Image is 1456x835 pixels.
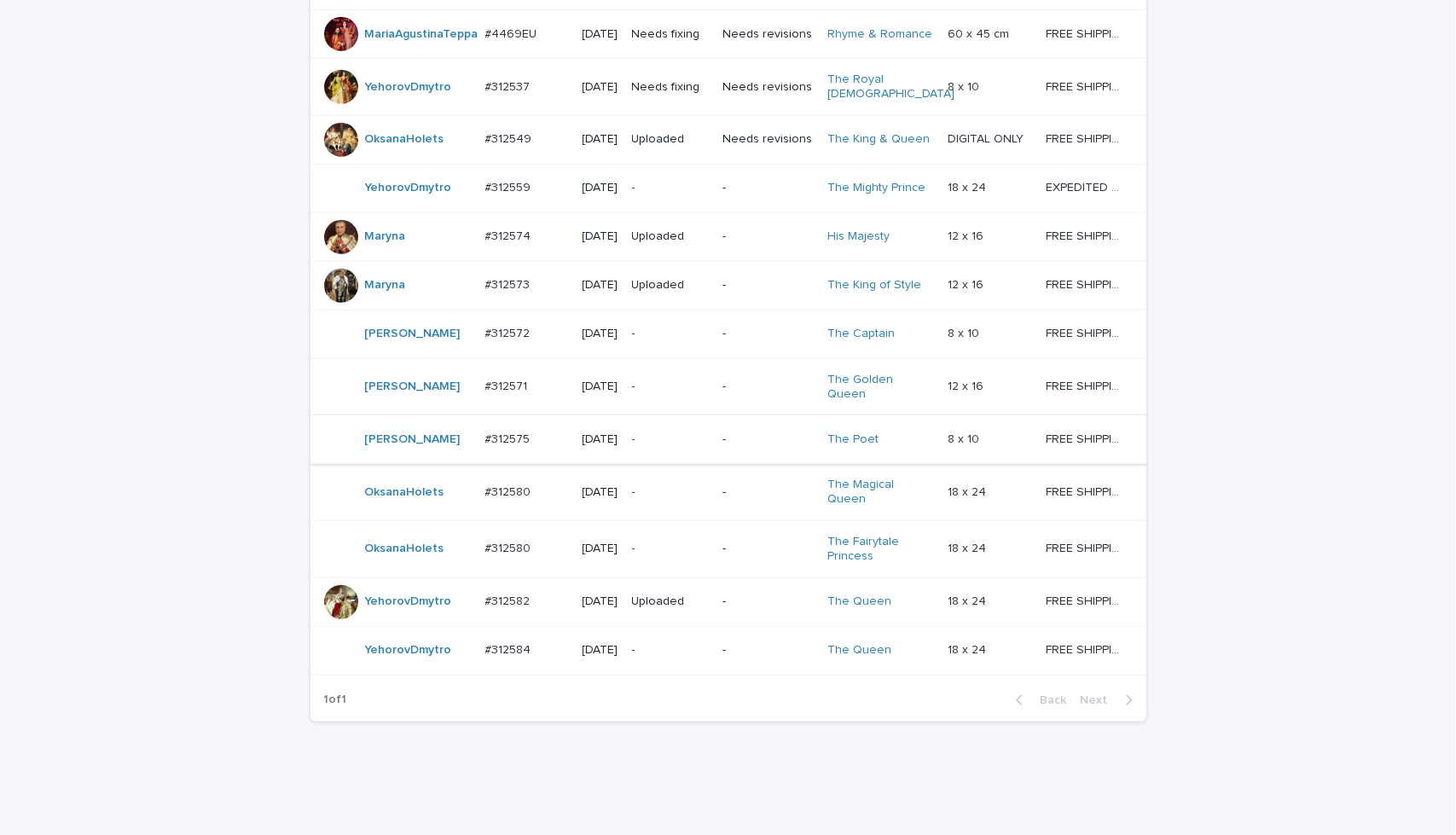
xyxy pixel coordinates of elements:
[827,181,925,195] a: The Mighty Prince
[722,229,814,244] p: -
[632,327,709,341] p: -
[1046,538,1128,556] p: FREE SHIPPING - preview in 1-2 business days, after your approval delivery will take 5-10 b.d.
[485,482,535,500] p: #312580
[310,679,361,721] p: 1 of 1
[722,80,814,95] p: Needs revisions
[583,278,618,293] p: [DATE]
[632,27,709,42] p: Needs fixing
[632,643,709,658] p: -
[310,164,1152,212] tr: YehorovDmytro #312559#312559 [DATE]--The Mighty Prince 18 x 2418 x 24 EXPEDITED SHIPPING - previe...
[310,577,1152,626] tr: YehorovDmytro #312582#312582 [DATE]Uploaded-The Queen 18 x 2418 x 24 FREE SHIPPING - preview in 1...
[485,376,531,394] p: #312571
[722,278,814,293] p: -
[365,278,406,293] a: Maryna
[948,482,989,500] p: 18 x 24
[827,478,934,507] a: The Magical Queen
[365,485,444,500] a: OksanaHolets
[1030,694,1067,706] span: Back
[948,226,987,244] p: 12 x 16
[485,591,534,609] p: #312582
[632,542,709,556] p: -
[722,594,814,609] p: -
[948,429,983,447] p: 8 x 10
[948,24,1012,42] p: 60 x 45 cm
[485,77,534,95] p: #312537
[632,432,709,447] p: -
[365,327,461,341] a: [PERSON_NAME]
[1081,694,1118,706] span: Next
[827,594,891,609] a: The Queen
[1046,376,1128,394] p: FREE SHIPPING - preview in 1-2 business days, after your approval delivery will take 5-10 b.d.
[365,181,452,195] a: YehorovDmytro
[722,485,814,500] p: -
[632,485,709,500] p: -
[1002,693,1074,708] button: Back
[722,542,814,556] p: -
[1046,226,1128,244] p: FREE SHIPPING - preview in 1-2 business days, after your approval delivery will take 5-10 b.d.
[485,129,536,147] p: #312549
[1046,429,1128,447] p: FREE SHIPPING - preview in 1-2 business days, after your approval delivery will take 5-10 b.d.
[583,643,618,658] p: [DATE]
[632,181,709,195] p: -
[948,376,987,394] p: 12 x 16
[365,229,406,244] a: Maryna
[365,380,461,394] a: [PERSON_NAME]
[1046,77,1128,95] p: FREE SHIPPING - preview in 1-2 business days, after your approval delivery will take 5-10 b.d.
[1046,275,1128,293] p: FREE SHIPPING - preview in 1-2 business days, after your approval delivery will take 5-10 b.d.
[632,80,709,95] p: Needs fixing
[1046,323,1128,341] p: FREE SHIPPING - preview in 1-2 business days, after your approval delivery will take 5-10 b.d.
[827,373,934,402] a: The Golden Queen
[948,77,983,95] p: 8 x 10
[948,323,983,341] p: 8 x 10
[583,181,618,195] p: [DATE]
[1046,177,1128,195] p: EXPEDITED SHIPPING - preview in 1 business day; delivery up to 5 business days after your approval.
[365,594,452,609] a: YehorovDmytro
[1046,24,1128,42] p: FREE SHIPPING - preview in 1-2 business days, after your approval delivery will take 6-10 busines...
[948,640,989,658] p: 18 x 24
[632,229,709,244] p: Uploaded
[1046,591,1128,609] p: FREE SHIPPING - preview in 1-2 business days, after your approval delivery will take 5-10 b.d.
[948,538,989,556] p: 18 x 24
[365,80,452,95] a: YehorovDmytro
[310,261,1152,310] tr: Maryna #312573#312573 [DATE]Uploaded-The King of Style 12 x 1612 x 16 FREE SHIPPING - preview in ...
[722,643,814,658] p: -
[632,278,709,293] p: Uploaded
[722,132,814,147] p: Needs revisions
[583,229,618,244] p: [DATE]
[583,542,618,556] p: [DATE]
[1046,129,1128,147] p: FREE SHIPPING - preview in 1-2 business days, after your approval delivery will take 5-10 b.d.
[485,538,535,556] p: #312580
[948,275,987,293] p: 12 x 16
[1046,482,1128,500] p: FREE SHIPPING - preview in 1-2 business days, after your approval delivery will take 5-10 b.d.
[365,27,479,42] a: MariaAgustinaTeppa
[827,132,930,147] a: The King & Queen
[583,132,618,147] p: [DATE]
[583,485,618,500] p: [DATE]
[583,432,618,447] p: [DATE]
[722,181,814,195] p: -
[310,358,1152,415] tr: [PERSON_NAME] #312571#312571 [DATE]--The Golden Queen 12 x 1612 x 16 FREE SHIPPING - preview in 1...
[827,535,934,564] a: The Fairytale Princess
[948,177,989,195] p: 18 x 24
[583,327,618,341] p: [DATE]
[722,380,814,394] p: -
[365,643,452,658] a: YehorovDmytro
[365,132,444,147] a: OksanaHolets
[310,415,1152,464] tr: [PERSON_NAME] #312575#312575 [DATE]--The Poet 8 x 108 x 10 FREE SHIPPING - preview in 1-2 busines...
[485,226,535,244] p: #312574
[722,432,814,447] p: -
[485,177,535,195] p: #312559
[485,24,541,42] p: #4469EU
[948,591,989,609] p: 18 x 24
[827,643,891,658] a: The Queen
[310,310,1152,358] tr: [PERSON_NAME] #312572#312572 [DATE]--The Captain 8 x 108 x 10 FREE SHIPPING - preview in 1-2 busi...
[485,640,535,658] p: #312584
[583,27,618,42] p: [DATE]
[365,542,444,556] a: OksanaHolets
[827,72,954,101] a: The Royal [DEMOGRAPHIC_DATA]
[722,327,814,341] p: -
[632,132,709,147] p: Uploaded
[827,27,932,42] a: Rhyme & Romance
[1046,640,1128,658] p: FREE SHIPPING - preview in 1-2 business days, after your approval delivery will take 5-10 b.d.
[827,229,890,244] a: His Majesty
